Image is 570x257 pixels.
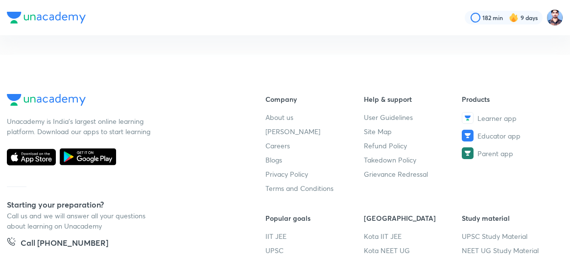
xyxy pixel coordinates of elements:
img: Irfan Qurashi [546,9,563,26]
img: Company Logo [7,12,86,23]
img: streak [509,13,519,23]
a: IIT JEE [265,231,364,241]
a: Learner app [462,112,560,124]
a: NEET UG Study Material [462,245,560,256]
a: Company Logo [7,94,234,108]
h6: [GEOGRAPHIC_DATA] [364,213,462,223]
a: Refund Policy [364,140,462,151]
p: Call us and we will answer all your questions about learning on Unacademy [7,210,154,231]
img: Company Logo [7,94,86,106]
span: Parent app [477,148,513,159]
a: Grievance Redressal [364,169,462,179]
a: About us [265,112,364,122]
h5: Call [PHONE_NUMBER] [21,237,108,251]
p: Unacademy is India’s largest online learning platform. Download our apps to start learning [7,116,154,137]
a: [PERSON_NAME] [265,126,364,137]
img: Learner app [462,112,474,124]
span: Careers [265,140,290,151]
h6: Company [265,94,364,104]
a: Parent app [462,147,560,159]
span: Learner app [477,113,517,123]
h6: Study material [462,213,560,223]
span: Educator app [477,131,521,141]
img: Educator app [462,130,474,141]
a: Kota IIT JEE [364,231,462,241]
img: Parent app [462,147,474,159]
a: Site Map [364,126,462,137]
h6: Products [462,94,560,104]
a: Blogs [265,155,364,165]
a: Kota NEET UG [364,245,462,256]
a: User Guidelines [364,112,462,122]
a: Terms and Conditions [265,183,364,193]
a: Careers [265,140,364,151]
h6: Popular goals [265,213,364,223]
h5: Starting your preparation? [7,199,234,210]
a: Takedown Policy [364,155,462,165]
h6: Help & support [364,94,462,104]
a: UPSC Study Material [462,231,560,241]
a: UPSC [265,245,364,256]
a: Educator app [462,130,560,141]
a: Call [PHONE_NUMBER] [7,237,108,251]
a: Privacy Policy [265,169,364,179]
